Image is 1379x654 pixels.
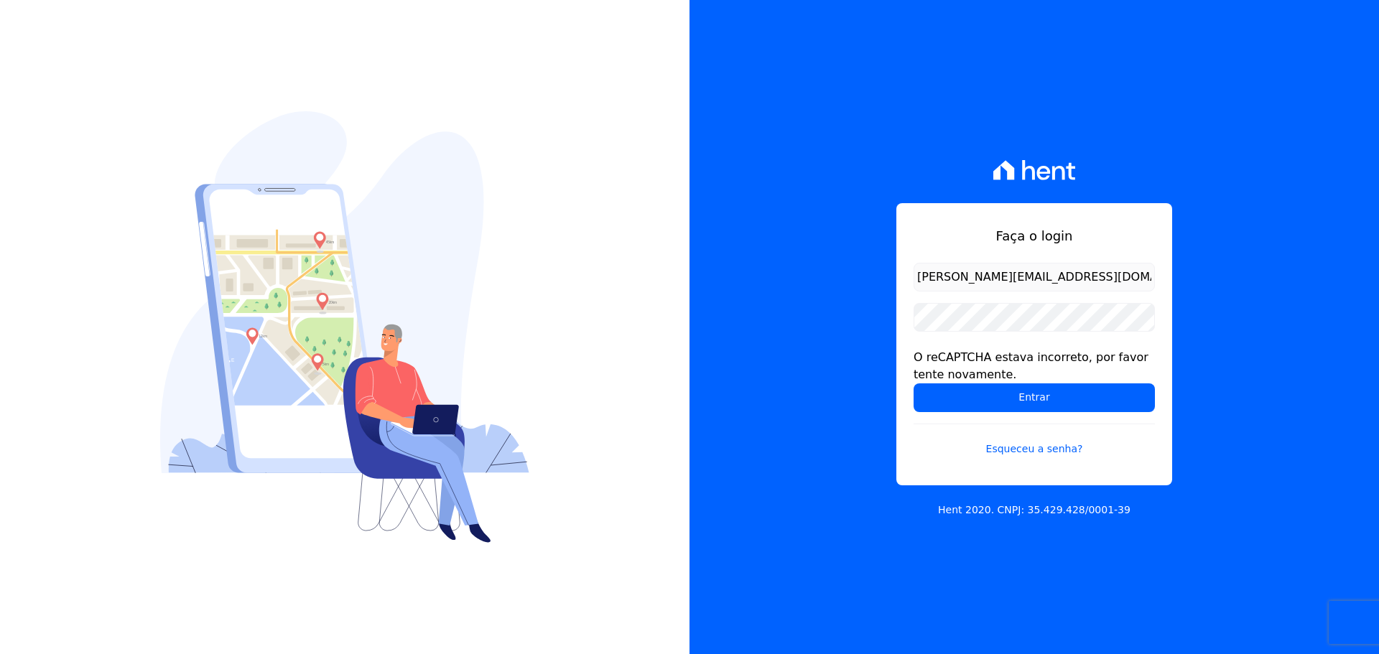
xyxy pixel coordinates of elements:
input: Email [914,263,1155,291]
p: Hent 2020. CNPJ: 35.429.428/0001-39 [938,503,1130,518]
a: Esqueceu a senha? [914,424,1155,457]
input: Entrar [914,383,1155,412]
img: Login [160,111,529,543]
div: O reCAPTCHA estava incorreto, por favor tente novamente. [914,349,1155,383]
h1: Faça o login [914,226,1155,246]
